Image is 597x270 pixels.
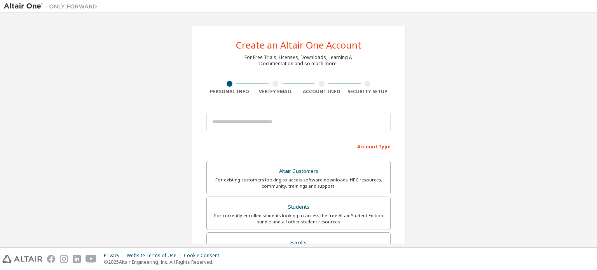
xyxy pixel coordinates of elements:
div: Verify Email [253,89,299,95]
div: Faculty [211,237,386,248]
div: Personal Info [206,89,253,95]
img: linkedin.svg [73,255,81,263]
img: facebook.svg [47,255,55,263]
div: Cookie Consent [184,253,224,259]
div: For existing customers looking to access software downloads, HPC resources, community, trainings ... [211,177,386,189]
img: altair_logo.svg [2,255,42,263]
div: Create an Altair One Account [236,40,361,50]
img: Altair One [4,2,101,10]
div: Account Info [298,89,345,95]
img: instagram.svg [60,255,68,263]
div: Altair Customers [211,166,386,177]
div: Privacy [104,253,127,259]
div: Website Terms of Use [127,253,184,259]
div: Account Type [206,140,391,152]
div: Security Setup [345,89,391,95]
p: © 2025 Altair Engineering, Inc. All Rights Reserved. [104,259,224,265]
div: For Free Trials, Licenses, Downloads, Learning & Documentation and so much more. [244,54,353,67]
div: For currently enrolled students looking to access the free Altair Student Edition bundle and all ... [211,213,386,225]
div: Students [211,202,386,213]
img: youtube.svg [86,255,97,263]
